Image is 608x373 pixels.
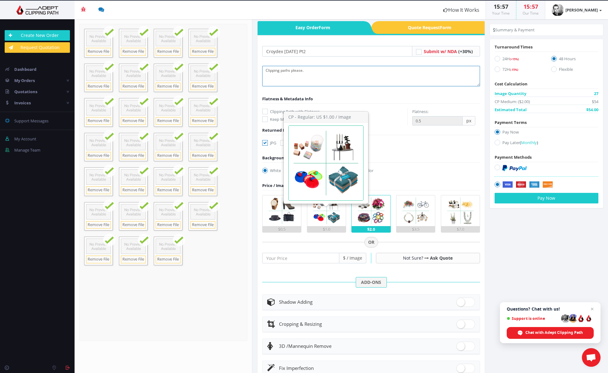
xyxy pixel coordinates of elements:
i: Form [319,25,330,30]
a: Remove File [86,117,111,125]
a: Remove File [156,83,181,90]
span: $54.00 [586,107,598,113]
input: Your Price [262,253,339,263]
span: : [530,3,532,10]
img: 4.png [400,195,431,226]
a: Remove File [121,48,146,56]
label: 72H [495,66,542,75]
a: Remove File [86,48,111,56]
label: JPG [262,140,276,146]
small: Our Time [523,11,539,16]
a: Remove File [86,221,111,229]
span: Chat with Adept Clipping Path [507,327,594,339]
a: Remove File [190,152,215,160]
a: Remove File [121,83,146,90]
span: (+15%) [510,57,519,61]
label: White [262,167,281,174]
li: Summary & Payment [493,27,535,33]
span: 57 [502,3,508,10]
a: Request Quotation [5,42,70,53]
span: Chat with Adept Clipping Path [525,330,583,335]
div: $7.0 [441,226,480,232]
span: My Orders [14,78,35,83]
label: Keep My Metadata - [262,116,407,122]
a: Remove File [86,152,111,160]
label: Pay Now [495,129,598,137]
a: (+15%) [510,56,519,61]
img: 3.png [356,195,386,226]
a: Remove File [121,117,146,125]
span: OR [364,237,378,248]
span: Price / Image: [262,183,290,188]
a: Remove File [156,186,181,194]
a: How It Works [437,1,486,19]
span: Payment Terms [495,120,527,125]
span: (+30%) [458,48,473,54]
span: 15 [494,3,500,10]
a: Create New Order [5,30,70,41]
span: Quotations [14,89,37,94]
img: 2ab0aa9f717f72c660226de08b2b9f5c [551,4,564,16]
label: Pay Later [495,139,598,148]
span: Mannequin Remove [279,343,331,349]
span: Questions? Chat with us! [507,307,594,312]
img: 1.png [267,195,297,226]
a: Remove File [190,117,215,125]
input: Your Order Title [262,46,412,57]
span: Monthly [521,140,537,145]
span: $ / Image [339,253,366,263]
a: (Monthly) [520,140,538,145]
span: Image Quantity [495,90,526,97]
button: Pay Now [495,193,598,203]
a: Remove File [156,117,181,125]
img: 5.png [445,195,476,226]
span: Submit w/ NDA [424,48,457,54]
a: (-15%) [510,66,518,72]
a: Submit w/ NDA (+30%) [424,48,473,54]
span: Manage Team [14,147,40,153]
img: Securely by Stripe [502,181,553,188]
div: $3.5 [396,226,435,232]
i: Form [440,25,451,30]
span: px [463,116,475,125]
img: PayPal [502,165,527,171]
span: Cropping & Resizing [279,321,322,327]
span: : [500,3,502,10]
small: Your Time [492,11,510,16]
span: (-15%) [510,68,518,72]
strong: [PERSON_NAME] [565,7,598,13]
span: 57 [532,3,538,10]
div: $0.5 [263,226,301,232]
a: Remove File [121,186,146,194]
label: Clipping Path with Flatness [262,108,407,115]
a: Quote RequestForm [379,21,485,34]
span: Flatness & Metadata Info [262,96,313,102]
span: ADD-ONS [356,277,387,288]
img: Adept Graphics [5,5,70,15]
div: $1.0 [307,226,346,232]
span: Estimated Total [495,107,527,113]
a: Remove File [86,83,111,90]
label: 48 Hours [551,56,598,64]
span: Support is online [507,316,559,321]
a: Remove File [156,256,181,263]
h3: CP - Regular: US $1.00 / Image [284,112,368,123]
span: Quote Request [379,21,485,34]
a: Remove File [86,256,111,263]
div: Choose Image Complexity [262,182,341,189]
a: Remove File [156,48,181,56]
a: Easy OrderForm [258,21,363,34]
span: Fix Imperfection [279,365,314,371]
a: Remove File [190,186,215,194]
span: Payment Methods [495,154,532,160]
a: Remove File [156,152,181,160]
label: Flexible [551,66,598,75]
img: 2.png [289,126,363,200]
span: Shadow Adding [279,299,313,305]
span: Dashboard [14,66,36,72]
a: Remove File [121,221,146,229]
a: Open chat [582,348,601,367]
label: PNG [280,140,296,146]
a: Remove File [190,48,215,56]
div: $2.0 [352,226,390,232]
